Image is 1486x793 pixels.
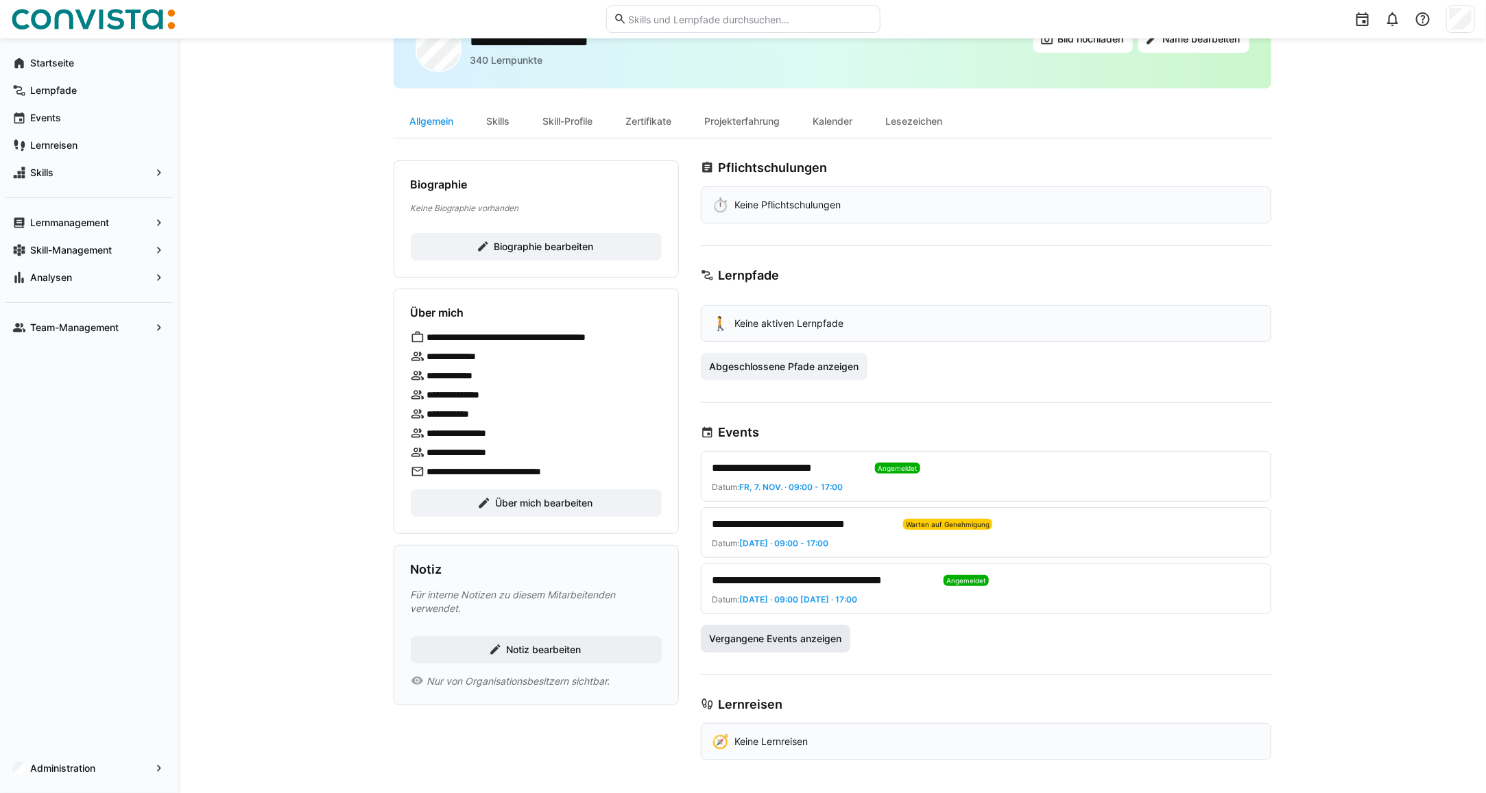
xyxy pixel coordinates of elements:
div: Lesezeichen [870,105,959,138]
div: Skills [470,105,527,138]
p: Keine Pflichtschulungen [735,198,841,212]
span: Notiz bearbeiten [504,643,583,657]
p: Keine Lernreisen [735,735,808,748]
div: 🧭 [712,735,730,748]
div: Skill-Profile [527,105,610,138]
button: Abgeschlossene Pfade anzeigen [701,353,868,380]
span: Vergangene Events anzeigen [707,632,843,646]
span: Bild hochladen [1056,32,1126,46]
button: Name bearbeiten [1138,25,1249,53]
div: ⏱️ [712,198,730,212]
button: Biographie bearbeiten [411,233,662,260]
h3: Pflichtschulungen [718,160,827,175]
span: [DATE] · 09:00 - 17:00 [740,538,829,548]
span: Angemeldet [946,576,986,585]
button: Über mich bearbeiten [411,489,662,517]
div: Datum: [712,538,1249,549]
span: Angemeldet [878,464,918,472]
div: 🚶 [712,317,730,330]
div: Zertifikate [610,105,688,138]
div: Kalender [797,105,870,138]
p: Keine Biographie vorhanden [411,202,662,214]
span: Biographie bearbeiten [492,240,595,254]
h3: Lernreisen [718,697,782,712]
p: Keine aktiven Lernpfade [735,317,844,330]
div: Allgemein [394,105,470,138]
button: Notiz bearbeiten [411,636,662,663]
button: Vergangene Events anzeigen [701,625,851,652]
h3: Events [718,425,759,440]
span: Abgeschlossene Pfade anzeigen [707,360,861,374]
h3: Lernpfade [718,268,779,283]
h4: Über mich [411,306,464,319]
h3: Notiz [411,562,442,577]
h4: Biographie [411,178,468,191]
span: Warten auf Genehmigung [906,520,990,528]
span: Name bearbeiten [1161,32,1243,46]
div: Datum: [712,594,1249,605]
span: Fr, 7. Nov. · 09:00 - 17:00 [740,482,843,492]
div: Projekterfahrung [688,105,797,138]
input: Skills und Lernpfade durchsuchen… [627,13,872,25]
span: [DATE] · 09:00 [DATE] · 17:00 [740,594,858,605]
button: Bild hochladen [1033,25,1133,53]
span: Über mich bearbeiten [493,496,595,510]
p: Für interne Notizen zu diesem Mitarbeitenden verwendet. [411,588,662,615]
span: Nur von Organisationsbesitzern sichtbar. [427,674,610,688]
p: 340 Lernpunkte [470,53,542,67]
div: Datum: [712,482,1249,493]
